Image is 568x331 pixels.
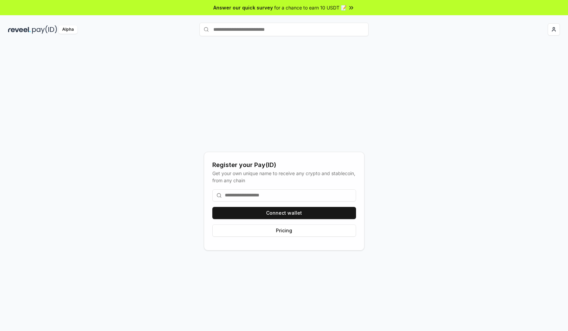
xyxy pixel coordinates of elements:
[8,25,31,34] img: reveel_dark
[58,25,77,34] div: Alpha
[212,207,356,219] button: Connect wallet
[212,160,356,170] div: Register your Pay(ID)
[213,4,273,11] span: Answer our quick survey
[32,25,57,34] img: pay_id
[212,224,356,237] button: Pricing
[274,4,347,11] span: for a chance to earn 10 USDT 📝
[212,170,356,184] div: Get your own unique name to receive any crypto and stablecoin, from any chain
